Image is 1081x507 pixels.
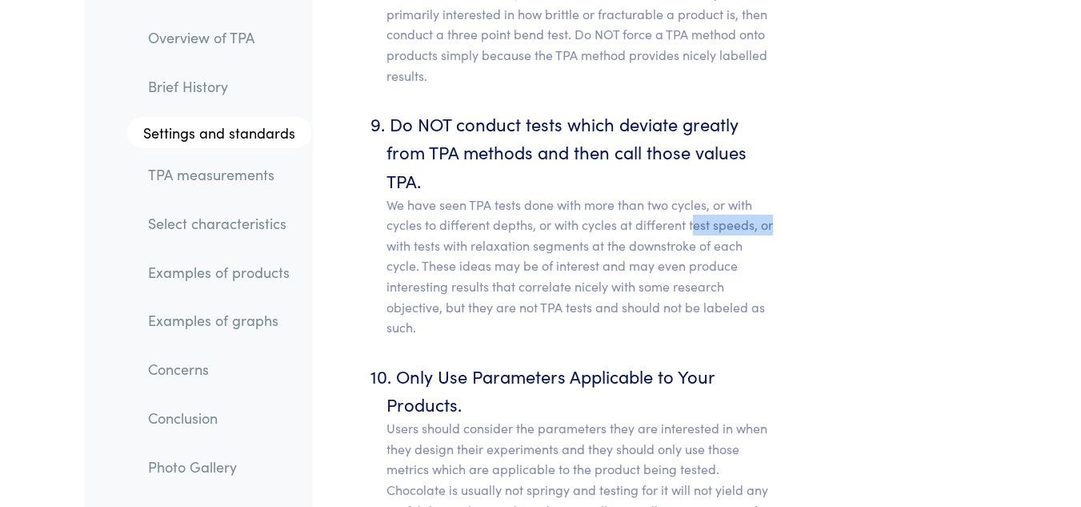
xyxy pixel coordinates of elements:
a: Photo Gallery [135,448,311,485]
p: We have seen TPA tests done with more than two cycles, or with cycles to different depths, or wit... [386,195,778,338]
a: Overview of TPA [135,19,311,56]
a: Concerns [135,351,311,388]
a: TPA measurements [135,156,311,193]
a: Examples of graphs [135,302,311,339]
a: Brief History [135,68,311,105]
li: Do NOT conduct tests which deviate greatly from TPA methods and then call those values TPA. [386,110,778,338]
a: Examples of products [135,254,311,291]
a: Conclusion [135,400,311,437]
a: Settings and standards [127,116,311,148]
a: Select characteristics [135,205,311,242]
